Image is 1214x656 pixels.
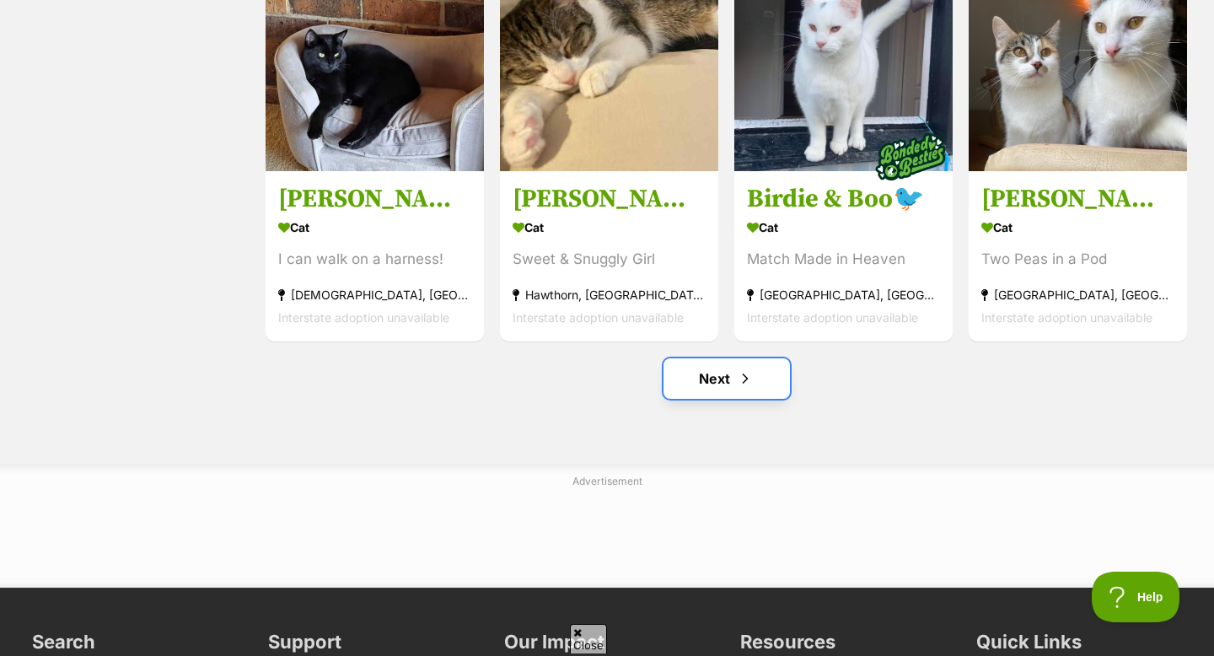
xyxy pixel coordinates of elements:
a: Birdie & Boo🐦 Cat Match Made in Heaven [GEOGRAPHIC_DATA], [GEOGRAPHIC_DATA] Interstate adoption u... [734,170,953,341]
span: Close [570,624,607,653]
div: Match Made in Heaven [747,248,940,271]
span: Interstate adoption unavailable [513,310,684,325]
div: Cat [747,215,940,239]
div: Cat [278,215,471,239]
a: [PERSON_NAME] *9 Lives Project Rescue* Cat Sweet & Snuggly Girl Hawthorn, [GEOGRAPHIC_DATA] Inter... [500,170,718,341]
h3: [PERSON_NAME] [PERSON_NAME] [278,183,471,215]
div: Two Peas in a Pod [981,248,1174,271]
div: [DEMOGRAPHIC_DATA], [GEOGRAPHIC_DATA] [278,283,471,306]
div: [GEOGRAPHIC_DATA], [GEOGRAPHIC_DATA] [981,283,1174,306]
div: I can walk on a harness! [278,248,471,271]
h3: [PERSON_NAME] *9 Lives Project Rescue* [513,183,706,215]
nav: Pagination [264,358,1189,399]
a: [PERSON_NAME] and [PERSON_NAME] 🌺💙 Cat Two Peas in a Pod [GEOGRAPHIC_DATA], [GEOGRAPHIC_DATA] Int... [969,170,1187,341]
span: Interstate adoption unavailable [981,310,1152,325]
div: Cat [513,215,706,239]
img: bonded besties [868,115,953,199]
div: [GEOGRAPHIC_DATA], [GEOGRAPHIC_DATA] [747,283,940,306]
a: [PERSON_NAME] [PERSON_NAME] Cat I can walk on a harness! [DEMOGRAPHIC_DATA], [GEOGRAPHIC_DATA] In... [266,170,484,341]
div: Sweet & Snuggly Girl [513,248,706,271]
span: Interstate adoption unavailable [747,310,918,325]
a: Next page [663,358,790,399]
div: Cat [981,215,1174,239]
h3: Birdie & Boo🐦 [747,183,940,215]
div: Hawthorn, [GEOGRAPHIC_DATA] [513,283,706,306]
iframe: Help Scout Beacon - Open [1092,572,1180,622]
h3: [PERSON_NAME] and [PERSON_NAME] 🌺💙 [981,183,1174,215]
span: Interstate adoption unavailable [278,310,449,325]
